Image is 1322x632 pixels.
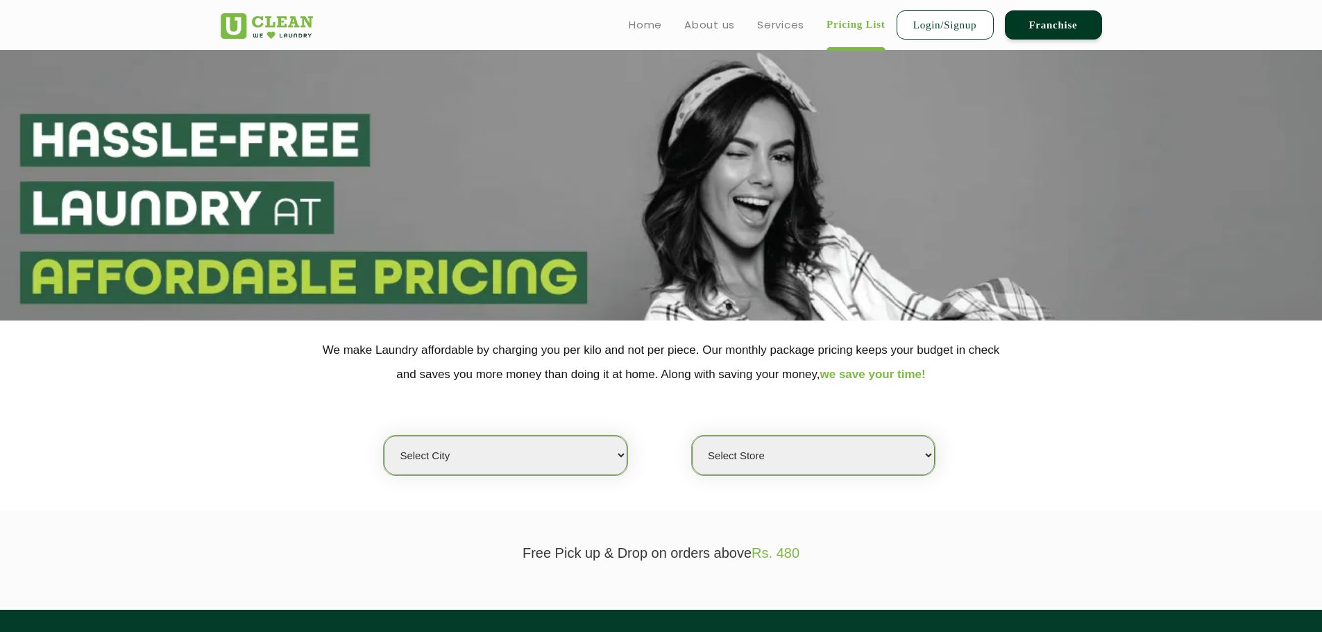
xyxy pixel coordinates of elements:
[684,17,735,33] a: About us
[752,545,799,561] span: Rs. 480
[897,10,994,40] a: Login/Signup
[827,16,885,33] a: Pricing List
[629,17,662,33] a: Home
[757,17,804,33] a: Services
[820,368,926,381] span: we save your time!
[221,545,1102,561] p: Free Pick up & Drop on orders above
[1005,10,1102,40] a: Franchise
[221,13,313,39] img: UClean Laundry and Dry Cleaning
[221,338,1102,386] p: We make Laundry affordable by charging you per kilo and not per piece. Our monthly package pricin...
